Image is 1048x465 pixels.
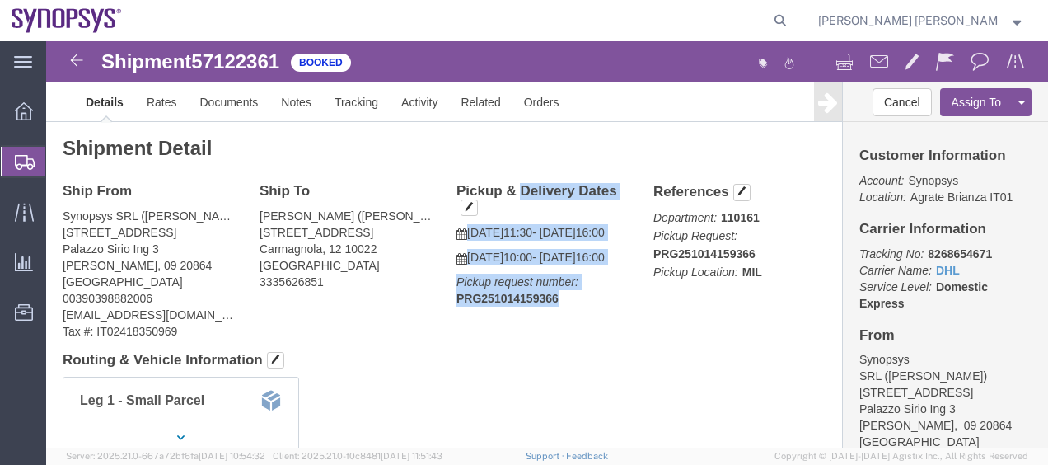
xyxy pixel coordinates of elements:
span: Server: 2025.21.0-667a72bf6fa [66,451,265,461]
iframe: FS Legacy Container [46,41,1048,448]
span: [DATE] 10:54:32 [199,451,265,461]
span: Marilia de Melo Fernandes [818,12,999,30]
a: Feedback [566,451,608,461]
a: Support [526,451,567,461]
span: Copyright © [DATE]-[DATE] Agistix Inc., All Rights Reserved [774,449,1028,463]
span: [DATE] 11:51:43 [381,451,442,461]
button: [PERSON_NAME] [PERSON_NAME] [817,11,1025,31]
img: logo [12,8,122,33]
span: Client: 2025.21.0-f0c8481 [273,451,442,461]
